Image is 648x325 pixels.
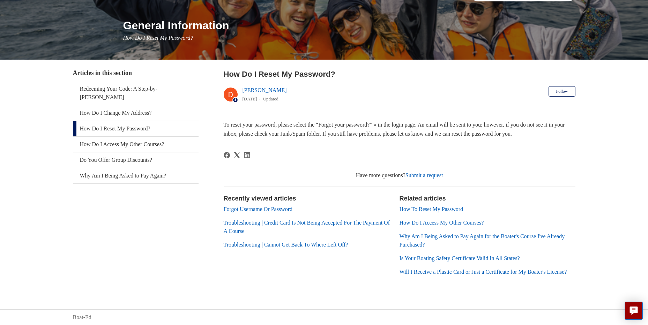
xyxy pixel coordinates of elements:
h1: General Information [123,17,575,34]
a: Boat-Ed [73,313,91,322]
h2: Related articles [400,194,575,203]
a: LinkedIn [244,152,250,158]
h2: How Do I Reset My Password? [224,68,575,80]
svg: Share this page on Facebook [224,152,230,158]
a: Do You Offer Group Discounts? [73,152,199,168]
a: How Do I Reset My Password? [73,121,199,136]
div: Have more questions? [224,171,575,180]
span: To reset your password, please select the “Forgot your password?” » in the login page. An email w... [224,122,565,137]
a: How To Reset My Password [400,206,463,212]
button: Live chat [625,302,643,320]
a: How Do I Change My Address? [73,105,199,121]
a: Is Your Boating Safety Certificate Valid In All States? [400,255,520,261]
a: Facebook [224,152,230,158]
a: Troubleshooting | Credit Card Is Not Being Accepted For The Payment Of A Course [224,220,390,234]
a: X Corp [234,152,240,158]
svg: Share this page on LinkedIn [244,152,250,158]
a: Will I Receive a Plastic Card or Just a Certificate for My Boater's License? [400,269,567,275]
span: How Do I Reset My Password? [123,35,193,41]
span: Articles in this section [73,69,132,76]
a: Redeeming Your Code: A Step-by-[PERSON_NAME] [73,81,199,105]
a: Why Am I Being Asked to Pay Again for the Boater's Course I've Already Purchased? [400,233,565,248]
h2: Recently viewed articles [224,194,393,203]
time: 03/01/2024, 14:37 [243,96,257,101]
a: How Do I Access My Other Courses? [73,137,199,152]
a: How Do I Access My Other Courses? [400,220,484,226]
a: Troubleshooting | Cannot Get Back To Where Left Off? [224,242,348,248]
button: Follow Article [549,86,575,97]
a: Forgot Username Or Password [224,206,292,212]
a: [PERSON_NAME] [243,87,287,93]
a: Submit a request [405,172,443,178]
a: Why Am I Being Asked to Pay Again? [73,168,199,183]
svg: Share this page on X Corp [234,152,240,158]
li: Updated [263,96,278,101]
